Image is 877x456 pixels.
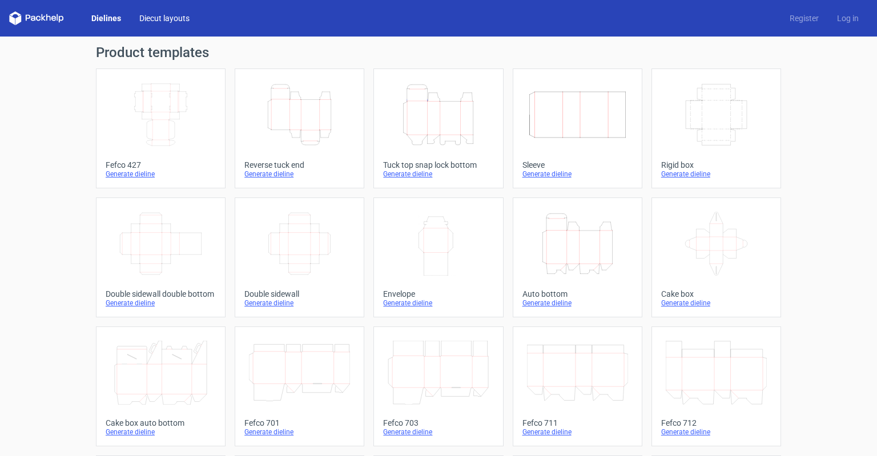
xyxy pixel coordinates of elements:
div: Generate dieline [106,170,216,179]
div: Fefco 427 [106,160,216,170]
div: Cake box [661,289,771,298]
h1: Product templates [96,46,781,59]
a: Tuck top snap lock bottomGenerate dieline [373,68,503,188]
div: Generate dieline [661,170,771,179]
div: Envelope [383,289,493,298]
a: SleeveGenerate dieline [513,68,642,188]
div: Fefco 711 [522,418,633,427]
a: Double sidewall double bottomGenerate dieline [96,197,226,317]
div: Generate dieline [661,298,771,308]
div: Cake box auto bottom [106,418,216,427]
div: Sleeve [522,160,633,170]
a: Register [781,13,828,24]
a: Log in [828,13,868,24]
div: Generate dieline [522,170,633,179]
div: Double sidewall [244,289,355,298]
div: Fefco 703 [383,418,493,427]
div: Generate dieline [661,427,771,437]
div: Reverse tuck end [244,160,355,170]
div: Generate dieline [383,298,493,308]
div: Generate dieline [383,170,493,179]
div: Tuck top snap lock bottom [383,160,493,170]
a: Dielines [82,13,130,24]
div: Fefco 701 [244,418,355,427]
div: Auto bottom [522,289,633,298]
a: Diecut layouts [130,13,199,24]
div: Generate dieline [244,427,355,437]
a: Fefco 703Generate dieline [373,326,503,446]
a: Rigid boxGenerate dieline [651,68,781,188]
a: Fefco 427Generate dieline [96,68,226,188]
a: Reverse tuck endGenerate dieline [235,68,364,188]
a: Double sidewallGenerate dieline [235,197,364,317]
a: Fefco 711Generate dieline [513,326,642,446]
div: Generate dieline [522,298,633,308]
div: Generate dieline [244,170,355,179]
a: Fefco 712Generate dieline [651,326,781,446]
a: EnvelopeGenerate dieline [373,197,503,317]
div: Rigid box [661,160,771,170]
a: Cake box auto bottomGenerate dieline [96,326,226,446]
div: Generate dieline [522,427,633,437]
div: Double sidewall double bottom [106,289,216,298]
div: Generate dieline [106,298,216,308]
div: Generate dieline [383,427,493,437]
a: Cake boxGenerate dieline [651,197,781,317]
div: Generate dieline [106,427,216,437]
div: Generate dieline [244,298,355,308]
a: Auto bottomGenerate dieline [513,197,642,317]
a: Fefco 701Generate dieline [235,326,364,446]
div: Fefco 712 [661,418,771,427]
